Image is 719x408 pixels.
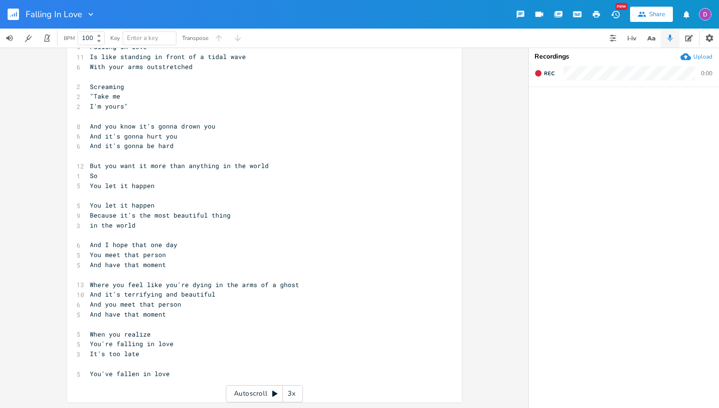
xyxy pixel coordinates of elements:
div: New [615,3,628,10]
div: 3x [283,385,300,402]
span: You let it happen [90,181,155,190]
div: Recordings [534,53,713,60]
button: New [606,6,625,23]
span: And it's terrifying and beautiful [90,290,215,299]
span: Rec [544,70,554,77]
span: You're falling in love [90,339,174,348]
span: But you want it more than anything in the world [90,161,269,170]
span: It's too late [90,349,139,358]
span: And it's gonna hurt you [90,132,177,140]
span: And have that moment [90,310,166,318]
div: Key [110,35,120,41]
span: Because it's the most beautiful thing [90,211,231,219]
span: Where you feel like you're dying in the arms of a ghost [90,280,299,289]
button: Rec [531,66,558,81]
span: And it's gonna be hard [90,141,174,150]
span: And I hope that one day [90,240,177,249]
span: I'm yours" [90,102,128,110]
span: When you realize [90,330,151,338]
div: 0:00 [701,70,712,76]
span: in the world [90,221,136,229]
span: With your arms outstretched [90,62,193,71]
span: You meet that person [90,250,166,259]
span: So [90,171,97,180]
span: Enter a key [127,34,158,42]
div: Transpose [182,35,208,41]
span: Screaming [90,82,124,91]
div: Autoscroll [226,385,303,402]
span: And you know it's gonna drown you [90,122,215,130]
span: You've fallen in love [90,369,170,378]
span: You let it happen [90,201,155,209]
span: Is like standing in front of a tidal wave [90,52,246,61]
div: Upload [693,53,712,60]
span: And have that moment [90,260,166,269]
span: Falling In Love [26,10,82,19]
div: BPM [64,36,75,41]
span: And you meet that person [90,300,181,308]
button: Upload [680,51,712,62]
button: Share [630,7,673,22]
div: Share [649,10,665,19]
span: "Take me [90,92,120,100]
img: Dylan [699,8,711,20]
